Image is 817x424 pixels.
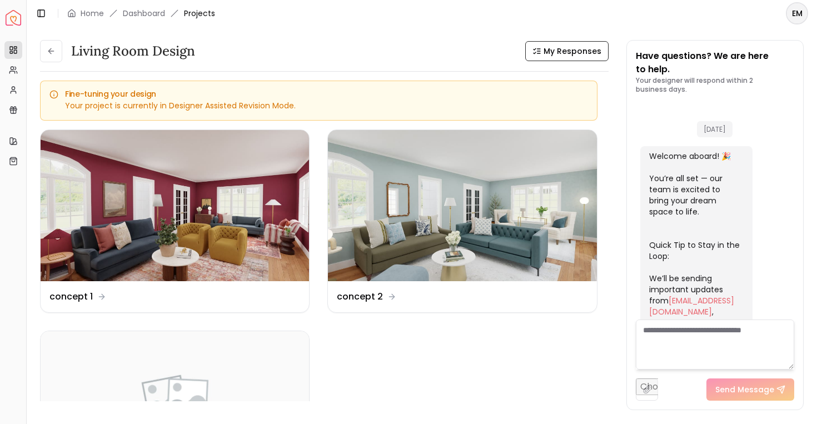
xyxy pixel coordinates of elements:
a: [EMAIL_ADDRESS][DOMAIN_NAME] [649,295,734,317]
a: concept 2concept 2 [327,129,597,313]
a: Spacejoy [6,10,21,26]
nav: breadcrumb [67,8,215,19]
button: EM [786,2,808,24]
p: Have questions? We are here to help. [636,49,795,76]
span: Projects [184,8,215,19]
a: Dashboard [123,8,165,19]
a: Home [81,8,104,19]
dd: concept 1 [49,290,93,303]
span: [DATE] [697,121,733,137]
h5: Fine-tuning your design [49,90,588,98]
img: concept 1 [41,130,309,281]
div: Your project is currently in Designer Assisted Revision Mode. [49,100,588,111]
dd: concept 2 [337,290,383,303]
img: concept 2 [328,130,596,281]
img: Spacejoy Logo [6,10,21,26]
p: Your designer will respond within 2 business days. [636,76,795,94]
span: EM [787,3,807,23]
h3: Living Room design [71,42,195,60]
a: concept 1concept 1 [40,129,310,313]
button: My Responses [525,41,609,61]
span: My Responses [544,46,601,57]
